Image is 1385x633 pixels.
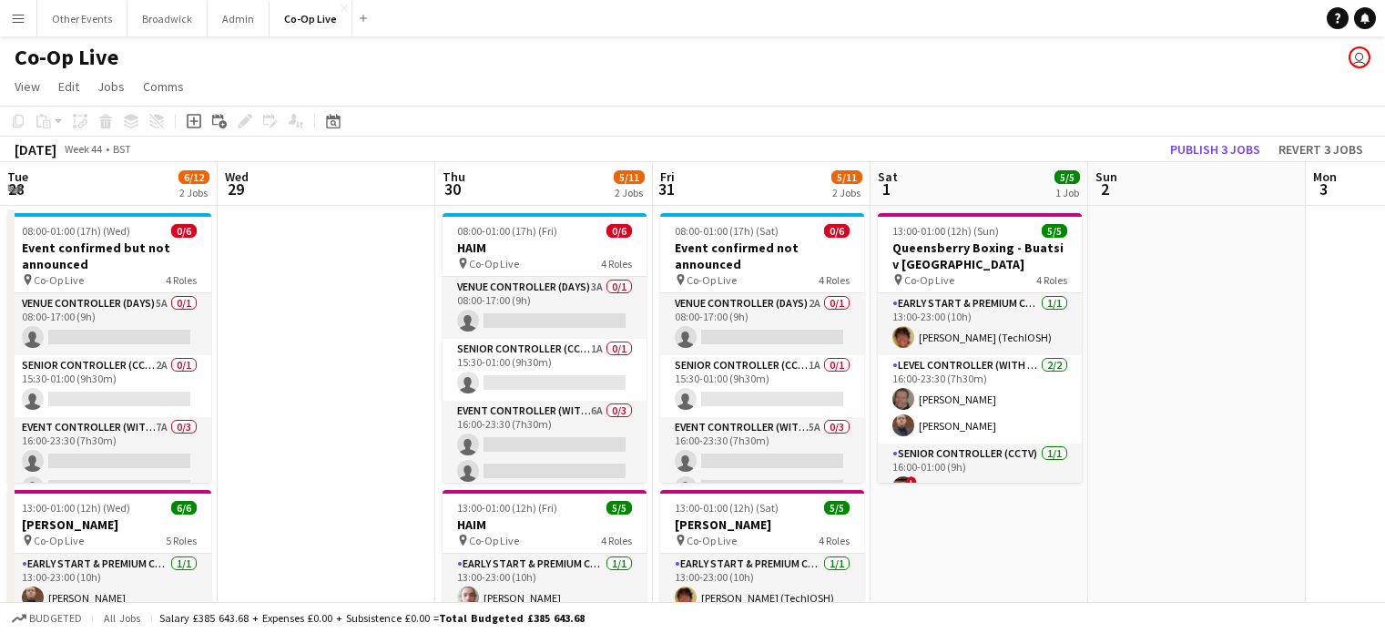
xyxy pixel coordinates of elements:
[443,168,465,185] span: Thu
[9,608,85,628] button: Budgeted
[657,179,675,199] span: 31
[7,240,211,272] h3: Event confirmed but not announced
[443,516,647,533] h3: HAIM
[7,554,211,616] app-card-role: Early Start & Premium Controller (with CCTV)1/113:00-23:00 (10h)[PERSON_NAME]
[7,293,211,355] app-card-role: Venue Controller (Days)5A0/108:00-17:00 (9h)
[90,75,132,98] a: Jobs
[143,78,184,95] span: Comms
[7,516,211,533] h3: [PERSON_NAME]
[58,78,79,95] span: Edit
[443,240,647,256] h3: HAIM
[660,168,675,185] span: Fri
[892,224,999,238] span: 13:00-01:00 (12h) (Sun)
[457,501,557,515] span: 13:00-01:00 (12h) (Fri)
[601,257,632,271] span: 4 Roles
[51,75,87,98] a: Edit
[878,293,1082,355] app-card-role: Early Start & Premium Controller (with CCTV)1/113:00-23:00 (10h)[PERSON_NAME] (TechIOSH)
[136,75,191,98] a: Comms
[1036,273,1067,287] span: 4 Roles
[660,417,864,532] app-card-role: Event Controller (with CCTV)5A0/316:00-23:30 (7h30m)
[34,534,84,547] span: Co-Op Live
[179,186,209,199] div: 2 Jobs
[127,1,208,36] button: Broadwick
[878,213,1082,483] app-job-card: 13:00-01:00 (12h) (Sun)5/5Queensberry Boxing - Buatsi v [GEOGRAPHIC_DATA] Co-Op Live4 RolesEarly ...
[7,168,28,185] span: Tue
[443,554,647,616] app-card-role: Early Start & Premium Controller (with CCTV)1/113:00-23:00 (10h)[PERSON_NAME]
[22,501,130,515] span: 13:00-01:00 (12h) (Wed)
[606,224,632,238] span: 0/6
[615,186,644,199] div: 2 Jobs
[1271,138,1370,161] button: Revert 3 jobs
[1093,179,1117,199] span: 2
[675,501,779,515] span: 13:00-01:00 (12h) (Sat)
[469,257,519,271] span: Co-Op Live
[660,516,864,533] h3: [PERSON_NAME]
[660,240,864,272] h3: Event confirmed not announced
[178,170,209,184] span: 6/12
[7,417,211,532] app-card-role: Event Controller (with CCTV)7A0/316:00-23:30 (7h30m)
[60,142,106,156] span: Week 44
[819,273,850,287] span: 4 Roles
[875,179,898,199] span: 1
[443,277,647,339] app-card-role: Venue Controller (Days)3A0/108:00-17:00 (9h)
[34,273,84,287] span: Co-Op Live
[113,142,131,156] div: BST
[22,224,130,238] span: 08:00-01:00 (17h) (Wed)
[878,444,1082,505] app-card-role: Senior Controller (CCTV)1/116:00-01:00 (9h)![PERSON_NAME]
[660,355,864,417] app-card-role: Senior Controller (CCTV)1A0/115:30-01:00 (9h30m)
[824,224,850,238] span: 0/6
[1054,170,1080,184] span: 5/5
[1042,224,1067,238] span: 5/5
[1313,168,1337,185] span: Mon
[97,78,125,95] span: Jobs
[29,612,82,625] span: Budgeted
[15,140,56,158] div: [DATE]
[439,611,585,625] span: Total Budgeted £385 643.68
[270,1,352,36] button: Co-Op Live
[100,611,144,625] span: All jobs
[159,611,585,625] div: Salary £385 643.68 + Expenses £0.00 + Subsistence £0.00 =
[7,355,211,417] app-card-role: Senior Controller (CCTV)2A0/115:30-01:00 (9h30m)
[832,186,861,199] div: 2 Jobs
[687,534,737,547] span: Co-Op Live
[878,168,898,185] span: Sat
[878,355,1082,444] app-card-role: Level Controller (with CCTV)2/216:00-23:30 (7h30m)[PERSON_NAME][PERSON_NAME]
[675,224,779,238] span: 08:00-01:00 (17h) (Sat)
[15,44,118,71] h1: Co-Op Live
[660,213,864,483] app-job-card: 08:00-01:00 (17h) (Sat)0/6Event confirmed not announced Co-Op Live4 RolesVenue Controller (Days)2...
[614,170,645,184] span: 5/11
[1163,138,1268,161] button: Publish 3 jobs
[606,501,632,515] span: 5/5
[225,168,249,185] span: Wed
[440,179,465,199] span: 30
[208,1,270,36] button: Admin
[15,78,40,95] span: View
[37,1,127,36] button: Other Events
[469,534,519,547] span: Co-Op Live
[443,401,647,516] app-card-role: Event Controller (with CCTV)6A0/316:00-23:30 (7h30m)
[222,179,249,199] span: 29
[1349,46,1370,68] app-user-avatar: Ashley Fielding
[1310,179,1337,199] span: 3
[166,273,197,287] span: 4 Roles
[660,554,864,616] app-card-role: Early Start & Premium Controller (with CCTV)1/113:00-23:00 (10h)[PERSON_NAME] (TechIOSH)
[1055,186,1079,199] div: 1 Job
[687,273,737,287] span: Co-Op Live
[457,224,557,238] span: 08:00-01:00 (17h) (Fri)
[1095,168,1117,185] span: Sun
[443,339,647,401] app-card-role: Senior Controller (CCTV)1A0/115:30-01:00 (9h30m)
[443,213,647,483] app-job-card: 08:00-01:00 (17h) (Fri)0/6HAIM Co-Op Live4 RolesVenue Controller (Days)3A0/108:00-17:00 (9h) Seni...
[166,534,197,547] span: 5 Roles
[904,273,954,287] span: Co-Op Live
[171,224,197,238] span: 0/6
[660,293,864,355] app-card-role: Venue Controller (Days)2A0/108:00-17:00 (9h)
[819,534,850,547] span: 4 Roles
[601,534,632,547] span: 4 Roles
[171,501,197,515] span: 6/6
[7,213,211,483] app-job-card: 08:00-01:00 (17h) (Wed)0/6Event confirmed but not announced Co-Op Live4 RolesVenue Controller (Da...
[906,476,917,487] span: !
